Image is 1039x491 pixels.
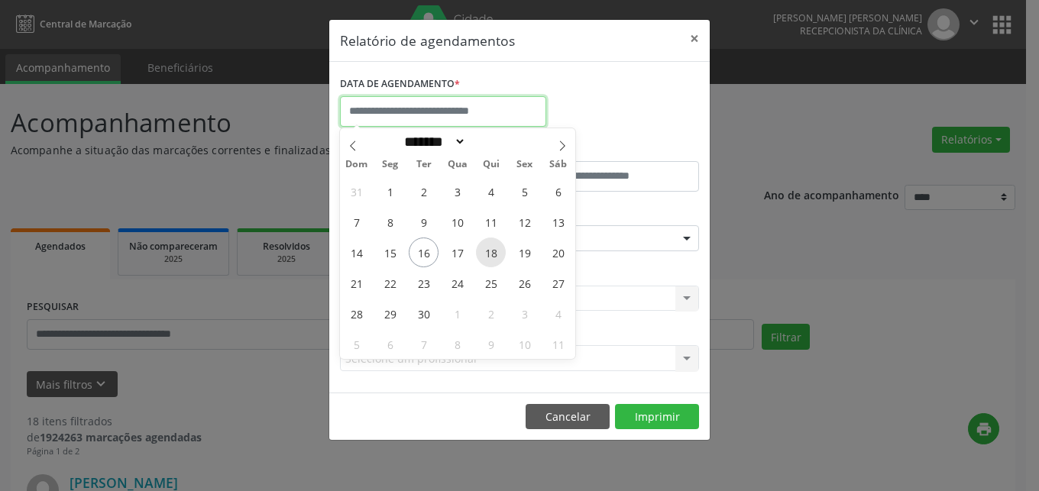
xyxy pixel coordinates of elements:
span: Outubro 3, 2025 [510,299,539,328]
span: Setembro 25, 2025 [476,268,506,298]
label: DATA DE AGENDAMENTO [340,73,460,96]
span: Dom [340,160,374,170]
span: Outubro 5, 2025 [341,329,371,359]
span: Outubro 2, 2025 [476,299,506,328]
button: Imprimir [615,404,699,430]
span: Setembro 19, 2025 [510,237,539,267]
label: ATÉ [523,137,699,161]
span: Setembro 6, 2025 [543,176,573,206]
span: Setembro 20, 2025 [543,237,573,267]
span: Outubro 1, 2025 [442,299,472,328]
span: Outubro 8, 2025 [442,329,472,359]
span: Setembro 7, 2025 [341,207,371,237]
button: Cancelar [526,404,610,430]
span: Setembro 30, 2025 [409,299,439,328]
span: Setembro 23, 2025 [409,268,439,298]
span: Setembro 3, 2025 [442,176,472,206]
span: Setembro 26, 2025 [510,268,539,298]
span: Setembro 15, 2025 [375,237,405,267]
span: Setembro 22, 2025 [375,268,405,298]
span: Outubro 9, 2025 [476,329,506,359]
span: Qua [441,160,474,170]
span: Sex [508,160,542,170]
span: Setembro 18, 2025 [476,237,506,267]
span: Setembro 11, 2025 [476,207,506,237]
span: Outubro 7, 2025 [409,329,439,359]
span: Outubro 10, 2025 [510,329,539,359]
span: Setembro 1, 2025 [375,176,405,206]
span: Setembro 14, 2025 [341,237,371,267]
span: Setembro 13, 2025 [543,207,573,237]
select: Month [399,134,466,150]
span: Setembro 5, 2025 [510,176,539,206]
span: Seg [374,160,407,170]
span: Setembro 29, 2025 [375,299,405,328]
span: Setembro 2, 2025 [409,176,439,206]
input: Year [466,134,516,150]
span: Setembro 4, 2025 [476,176,506,206]
span: Qui [474,160,508,170]
span: Setembro 21, 2025 [341,268,371,298]
span: Outubro 6, 2025 [375,329,405,359]
span: Outubro 4, 2025 [543,299,573,328]
span: Outubro 11, 2025 [543,329,573,359]
span: Setembro 24, 2025 [442,268,472,298]
span: Sáb [542,160,575,170]
h5: Relatório de agendamentos [340,31,515,50]
span: Setembro 28, 2025 [341,299,371,328]
span: Setembro 27, 2025 [543,268,573,298]
span: Setembro 12, 2025 [510,207,539,237]
span: Setembro 9, 2025 [409,207,439,237]
span: Setembro 10, 2025 [442,207,472,237]
span: Agosto 31, 2025 [341,176,371,206]
button: Close [679,20,710,57]
span: Setembro 17, 2025 [442,237,472,267]
span: Setembro 16, 2025 [409,237,439,267]
span: Ter [407,160,441,170]
span: Setembro 8, 2025 [375,207,405,237]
